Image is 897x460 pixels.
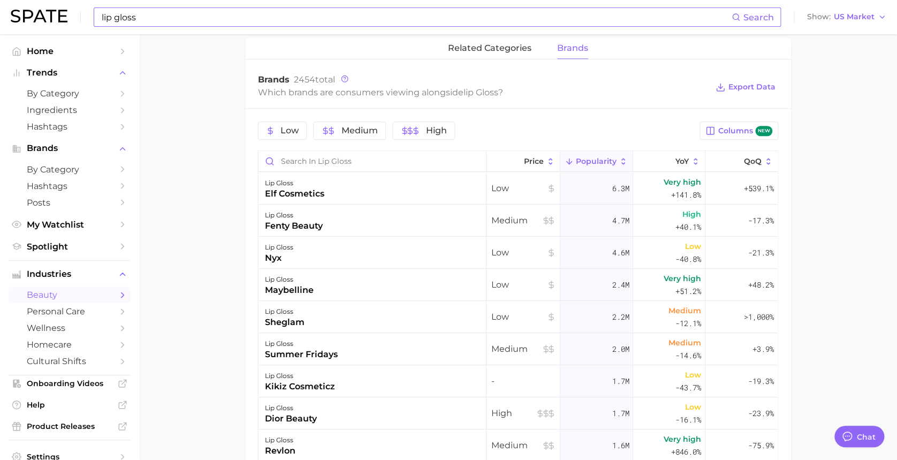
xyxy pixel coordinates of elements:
a: cultural shifts [9,353,131,369]
button: Industries [9,266,131,282]
span: -40.8% [675,253,701,266]
span: 1.6m [612,439,629,452]
button: lip glosskikiz cosmeticz-1.7mLow-43.7%-19.3% [259,365,778,397]
span: >1,000% [744,312,774,322]
span: Low [685,240,701,253]
a: Home [9,43,131,59]
span: homecare [27,340,112,350]
button: Brands [9,140,131,156]
span: 4.7m [612,214,629,227]
span: Price [524,157,544,165]
span: 1.7m [612,407,629,420]
span: Help [27,400,112,410]
a: Hashtags [9,118,131,135]
span: Export Data [728,82,776,92]
span: Low [491,311,556,323]
span: Low [685,368,701,381]
div: lip gloss [265,369,335,382]
span: brands [557,43,588,53]
button: lip glossfenty beautyMedium4.7mHigh+40.1%-17.3% [259,205,778,237]
span: -19.3% [748,375,774,388]
span: Home [27,46,112,56]
a: Onboarding Videos [9,375,131,391]
span: My Watchlist [27,220,112,230]
a: My Watchlist [9,216,131,233]
span: Very high [664,272,701,285]
span: Trends [27,68,112,78]
button: lip glosssheglamLow2.2mMedium-12.1%>1,000% [259,301,778,333]
span: +40.1% [675,221,701,233]
a: Spotlight [9,238,131,255]
span: Very high [664,176,701,188]
span: beauty [27,290,112,300]
span: Low [491,246,556,259]
button: Export Data [713,80,778,95]
button: Popularity [560,151,633,172]
img: SPATE [11,10,67,22]
span: Very high [664,433,701,446]
button: Columnsnew [700,122,778,140]
span: Medium [491,343,556,356]
span: +846.0% [671,446,701,458]
span: +48.2% [748,278,774,291]
span: related categories [448,43,531,53]
span: Medium [668,304,701,317]
div: lip gloss [265,273,314,286]
input: Search here for a brand, industry, or ingredient [101,8,732,26]
span: Product Releases [27,421,112,431]
a: Hashtags [9,178,131,194]
span: 4.6m [612,246,629,259]
div: lip gloss [265,209,323,222]
button: Price [486,151,560,172]
span: -21.3% [748,246,774,259]
span: lip gloss [463,87,498,97]
span: YoY [675,157,689,165]
button: QoQ [705,151,778,172]
button: lip glossnyxLow4.6mLow-40.8%-21.3% [259,237,778,269]
a: Product Releases [9,418,131,434]
span: High [491,407,556,420]
span: +3.9% [752,343,774,356]
span: -16.1% [675,413,701,426]
span: High [682,208,701,221]
span: +51.2% [675,285,701,298]
a: Ingredients [9,102,131,118]
button: lip glosself cosmeticsLow6.3mVery high+141.8%+539.1% [259,172,778,205]
a: by Category [9,85,131,102]
span: -12.1% [675,317,701,330]
div: lip gloss [265,305,305,318]
span: Spotlight [27,242,112,252]
div: nyx [265,252,293,265]
a: Posts [9,194,131,211]
div: elf cosmetics [265,187,324,200]
button: YoY [633,151,705,172]
span: US Market [834,14,875,20]
a: Help [9,397,131,413]
span: 1.7m [612,375,629,388]
div: sheglam [265,316,305,329]
div: kikiz cosmeticz [265,380,335,393]
button: lip glossmaybellineLow2.4mVery high+51.2%+48.2% [259,269,778,301]
div: revlon [265,444,295,457]
span: Onboarding Videos [27,379,112,388]
span: Ingredients [27,105,112,115]
div: fenty beauty [265,220,323,232]
span: Low [491,182,556,195]
span: Posts [27,198,112,208]
span: 2.4m [612,278,629,291]
span: 2454 [294,74,315,85]
span: Search [743,12,774,22]
span: personal care [27,306,112,316]
span: by Category [27,88,112,99]
button: lip glosssummer fridaysMedium2.0mMedium-14.6%+3.9% [259,333,778,365]
button: lip glossdior beautyHigh1.7mLow-16.1%-23.9% [259,397,778,429]
span: +539.1% [744,182,774,195]
button: Trends [9,65,131,81]
span: Medium [341,126,378,135]
span: Low [491,278,556,291]
span: 2.0m [612,343,629,356]
div: dior beauty [265,412,317,425]
span: Brands [258,74,290,85]
div: maybelline [265,284,314,297]
a: beauty [9,286,131,303]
